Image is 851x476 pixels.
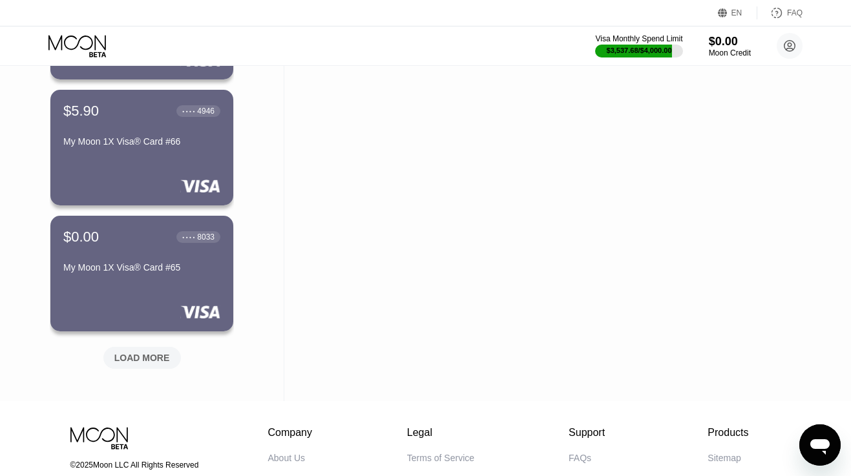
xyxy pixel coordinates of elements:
div: About Us [268,453,306,463]
div: $0.00 [709,35,751,48]
div: Sitemap [708,453,741,463]
div: Visa Monthly Spend Limit$3,537.68/$4,000.00 [595,34,682,57]
div: EN [731,8,742,17]
div: Products [708,427,748,439]
div: LOAD MORE [94,342,191,369]
div: LOAD MORE [114,352,170,364]
div: $0.00Moon Credit [709,35,751,57]
div: $0.00 [63,229,99,245]
div: Support [569,427,613,439]
div: 8033 [197,233,215,242]
div: Moon Credit [709,48,751,57]
div: Terms of Service [407,453,474,463]
div: FAQs [569,453,591,463]
div: $3,537.68 / $4,000.00 [607,47,672,54]
div: $0.00● ● ● ●8033My Moon 1X Visa® Card #65 [50,216,233,331]
div: $5.90 [63,103,99,119]
div: Visa Monthly Spend Limit [595,34,682,43]
div: Legal [407,427,474,439]
div: $5.90● ● ● ●4946My Moon 1X Visa® Card #66 [50,90,233,205]
iframe: Кнопка запуска окна обмена сообщениями [799,424,841,466]
div: ● ● ● ● [182,109,195,113]
div: My Moon 1X Visa® Card #66 [63,136,220,147]
div: ● ● ● ● [182,235,195,239]
div: © 2025 Moon LLC All Rights Reserved [70,460,210,470]
div: FAQ [757,6,803,19]
div: 4946 [197,107,215,116]
div: FAQ [787,8,803,17]
div: Company [268,427,313,439]
div: EN [718,6,757,19]
div: My Moon 1X Visa® Card #65 [63,262,220,273]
